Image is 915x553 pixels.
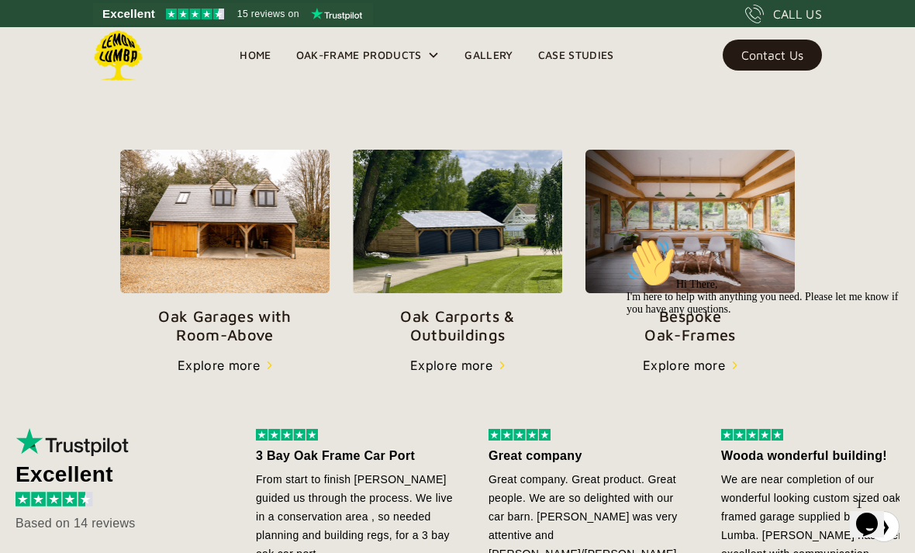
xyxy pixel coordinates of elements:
[489,447,690,465] div: Great company
[227,43,283,67] a: Home
[178,356,272,375] a: Explore more
[353,307,562,344] p: Oak Carports & Outbuildings
[120,150,330,344] a: Oak Garages withRoom-Above
[410,356,492,375] div: Explore more
[410,356,505,375] a: Explore more
[102,5,155,23] span: Excellent
[489,429,551,441] img: 5 stars
[850,491,899,537] iframe: chat widget
[6,6,56,56] img: :wave:
[526,43,627,67] a: Case Studies
[745,5,822,23] a: CALL US
[585,307,795,344] p: Bespoke Oak-Frames
[620,232,899,483] iframe: chat widget
[237,5,299,23] span: 15 reviews on
[452,43,525,67] a: Gallery
[16,492,93,506] img: 4.5 stars
[93,3,373,25] a: See Lemon Lumba reviews on Trustpilot
[296,46,422,64] div: Oak-Frame Products
[773,5,822,23] div: CALL US
[256,447,457,465] div: 3 Bay Oak Frame Car Port
[284,27,453,83] div: Oak-Frame Products
[16,465,209,484] div: Excellent
[585,150,795,344] a: BespokeOak-Frames
[353,150,562,344] a: Oak Carports &Outbuildings
[311,8,362,20] img: Trustpilot logo
[16,428,132,456] img: Trustpilot
[741,50,803,60] div: Contact Us
[166,9,224,19] img: Trustpilot 4.5 stars
[178,356,260,375] div: Explore more
[120,307,330,344] p: Oak Garages with Room-Above
[6,6,285,84] div: 👋Hi There,I'm here to help with anything you need. Please let me know if you have any questions.
[256,429,318,441] img: 5 stars
[723,40,822,71] a: Contact Us
[6,47,278,83] span: Hi There, I'm here to help with anything you need. Please let me know if you have any questions.
[16,514,209,533] div: Based on 14 reviews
